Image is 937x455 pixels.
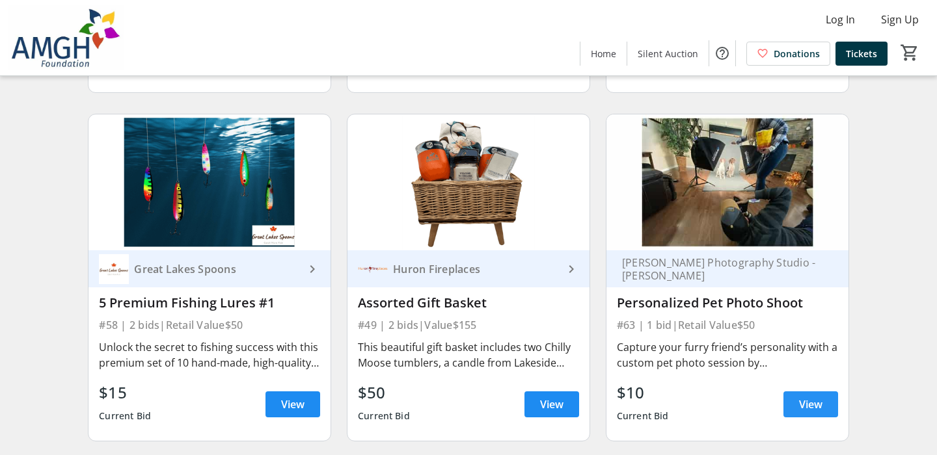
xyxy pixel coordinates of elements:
[358,254,388,284] img: Huron Fireplaces
[815,9,865,30] button: Log In
[898,41,921,64] button: Cart
[99,316,320,334] div: #58 | 2 bids | Retail Value $50
[347,114,590,250] img: Assorted Gift Basket
[564,261,579,277] mat-icon: keyboard_arrow_right
[846,47,877,60] span: Tickets
[783,391,838,417] a: View
[826,12,855,27] span: Log In
[281,396,305,412] span: View
[638,47,698,60] span: Silent Auction
[8,5,124,70] img: Alexandra Marine & General Hospital Foundation's Logo
[606,114,849,250] img: Personalized Pet Photo Shoot
[540,396,564,412] span: View
[99,381,151,404] div: $15
[871,9,929,30] button: Sign Up
[617,316,838,334] div: #63 | 1 bid | Retail Value $50
[358,339,579,370] div: This beautiful gift basket includes two Chilly Moose tumblers, a candle from Lakeside Candle Co.,...
[524,391,579,417] a: View
[305,261,320,277] mat-icon: keyboard_arrow_right
[617,339,838,370] div: Capture your furry friend’s personality with a custom pet photo session by [PERSON_NAME], Persona...
[358,404,410,428] div: Current Bid
[265,391,320,417] a: View
[617,381,669,404] div: $10
[129,263,305,276] div: Great Lakes Spoons
[591,47,616,60] span: Home
[746,42,830,66] a: Donations
[388,263,564,276] div: Huron Fireplaces
[617,295,838,311] div: Personalized Pet Photo Shoot
[774,47,820,60] span: Donations
[88,114,331,250] img: 5 Premium Fishing Lures #1
[358,381,410,404] div: $50
[617,256,822,282] div: [PERSON_NAME] Photography Studio - [PERSON_NAME]
[580,42,627,66] a: Home
[627,42,709,66] a: Silent Auction
[881,12,919,27] span: Sign Up
[88,250,331,287] a: Great Lakes SpoonsGreat Lakes Spoons
[358,316,579,334] div: #49 | 2 bids | Value $155
[617,404,669,428] div: Current Bid
[99,404,151,428] div: Current Bid
[99,339,320,370] div: Unlock the secret to fishing success with this premium set of 10 hand-made, high-quality lures. C...
[835,42,888,66] a: Tickets
[347,250,590,287] a: Huron FireplacesHuron Fireplaces
[709,40,735,66] button: Help
[799,396,822,412] span: View
[358,295,579,311] div: Assorted Gift Basket
[99,254,129,284] img: Great Lakes Spoons
[99,295,320,311] div: 5 Premium Fishing Lures #1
